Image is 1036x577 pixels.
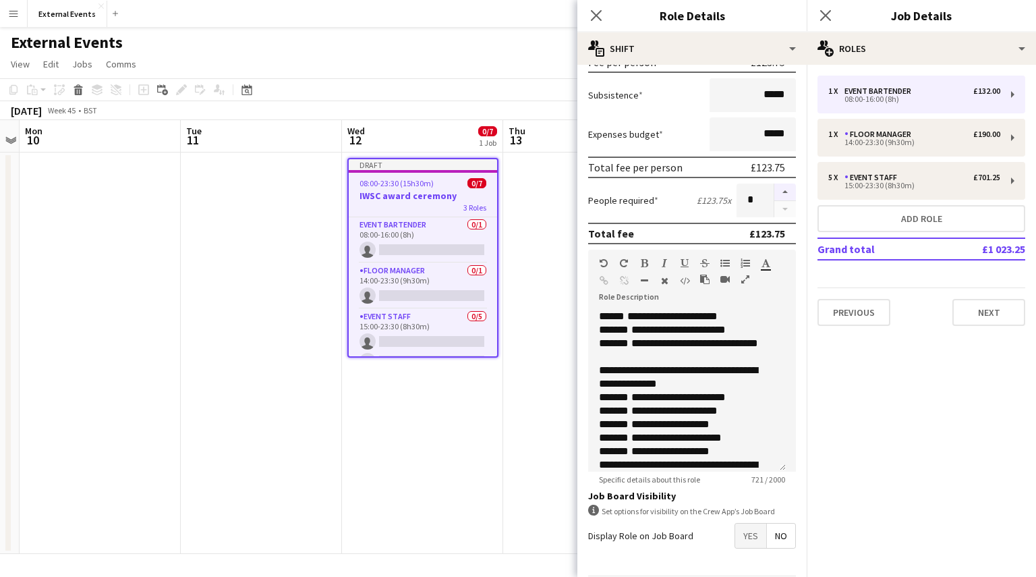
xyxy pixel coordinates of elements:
div: 1 x [828,86,844,96]
span: Edit [43,58,59,70]
a: Comms [100,55,142,73]
div: Event staff [844,173,902,182]
button: HTML Code [680,275,689,286]
button: Insert video [720,274,730,285]
span: 12 [345,132,365,148]
button: Increase [774,184,796,201]
app-card-role: Event bartender0/108:00-16:00 (8h) [349,217,497,263]
span: View [11,58,30,70]
span: 0/7 [478,126,497,136]
span: 721 / 2000 [741,474,796,485]
div: Total fee per person [588,161,683,174]
span: Mon [25,125,42,137]
span: Tue [186,125,202,137]
button: Undo [599,258,608,269]
div: Event bartender [844,86,917,96]
app-card-role: Event staff0/515:00-23:30 (8h30m) [349,309,497,433]
div: £132.00 [973,86,1000,96]
h3: IWSC award ceremony [349,190,497,202]
button: Text Color [761,258,770,269]
div: £190.00 [973,130,1000,139]
button: Ordered List [741,258,750,269]
span: Thu [509,125,525,137]
a: Edit [38,55,64,73]
div: Total fee [588,227,634,240]
div: Set options for visibility on the Crew App’s Job Board [588,505,796,518]
div: £123.75 [751,161,785,174]
button: Add role [817,205,1025,232]
app-card-role: Floor manager0/114:00-23:30 (9h30m) [349,263,497,309]
span: Yes [735,524,766,548]
label: People required [588,194,658,207]
span: 0/7 [467,178,486,188]
span: 11 [184,132,202,148]
div: 15:00-23:30 (8h30m) [828,182,1000,189]
div: Shift [577,32,807,65]
h3: Job Details [807,7,1036,24]
label: Expenses budget [588,128,663,140]
div: Roles [807,32,1036,65]
button: Italic [660,258,669,269]
span: No [767,524,795,548]
h3: Job Board Visibility [588,490,796,502]
td: £1 023.25 [940,238,1025,260]
button: Redo [619,258,629,269]
div: £123.75 x [697,194,731,207]
div: Draft [349,159,497,170]
span: 13 [507,132,525,148]
button: Next [952,299,1025,326]
a: Jobs [67,55,98,73]
label: Display Role on Job Board [588,530,693,542]
h1: External Events [11,32,123,53]
label: Subsistence [588,89,643,101]
span: 08:00-23:30 (15h30m) [359,178,434,188]
h3: Role Details [577,7,807,24]
button: Fullscreen [741,274,750,285]
div: £701.25 [973,173,1000,182]
app-job-card: Draft08:00-23:30 (15h30m)0/7IWSC award ceremony3 RolesEvent bartender0/108:00-16:00 (8h) Floor ma... [347,158,498,358]
button: Previous [817,299,890,326]
button: Underline [680,258,689,269]
div: 14:00-23:30 (9h30m) [828,139,1000,146]
button: Unordered List [720,258,730,269]
button: External Events [28,1,107,27]
span: Week 45 [45,105,78,115]
button: Horizontal Line [639,275,649,286]
button: Strikethrough [700,258,710,269]
span: 10 [23,132,42,148]
button: Bold [639,258,649,269]
span: Specific details about this role [588,474,711,485]
span: Wed [347,125,365,137]
span: Comms [106,58,136,70]
td: Grand total [817,238,940,260]
div: BST [84,105,97,115]
div: 1 x [828,130,844,139]
span: 3 Roles [463,202,486,213]
button: Clear Formatting [660,275,669,286]
div: 08:00-16:00 (8h) [828,96,1000,103]
div: £123.75 [749,227,785,240]
div: Floor manager [844,130,917,139]
div: [DATE] [11,104,42,117]
a: View [5,55,35,73]
button: Paste as plain text [700,274,710,285]
div: 1 Job [479,138,496,148]
span: Jobs [72,58,92,70]
div: 5 x [828,173,844,182]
